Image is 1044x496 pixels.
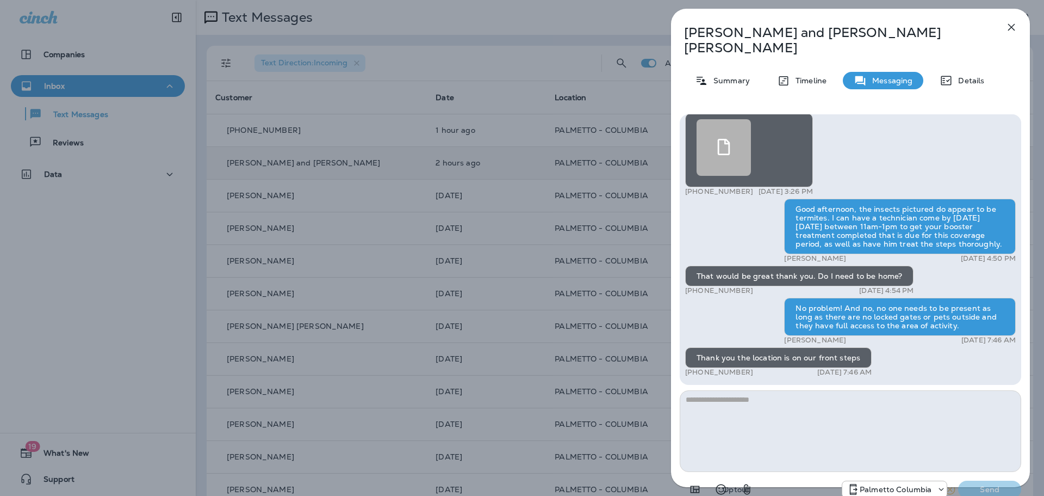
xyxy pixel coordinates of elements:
[684,25,981,56] p: [PERSON_NAME] and [PERSON_NAME] [PERSON_NAME]
[685,286,753,295] p: [PHONE_NUMBER]
[708,76,750,85] p: Summary
[859,286,913,295] p: [DATE] 4:54 PM
[759,187,813,196] p: [DATE] 3:26 PM
[860,485,931,494] p: Palmetto Columbia
[685,266,913,286] div: That would be great thank you. Do I need to be home?
[842,483,947,496] div: +1 (803) 233-5290
[867,76,912,85] p: Messaging
[817,368,872,377] p: [DATE] 7:46 AM
[685,187,753,196] p: [PHONE_NUMBER]
[784,336,846,345] p: [PERSON_NAME]
[784,298,1016,336] div: No problem! And no, no one needs to be present as long as there are no locked gates or pets outsi...
[685,347,872,368] div: Thank you the location is on our front steps
[784,254,846,263] p: [PERSON_NAME]
[790,76,826,85] p: Timeline
[961,336,1016,345] p: [DATE] 7:46 AM
[784,199,1016,254] div: Good afternoon, the insects pictured do appear to be termites. I can have a technician come by [D...
[685,368,753,377] p: [PHONE_NUMBER]
[953,76,984,85] p: Details
[961,254,1016,263] p: [DATE] 4:50 PM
